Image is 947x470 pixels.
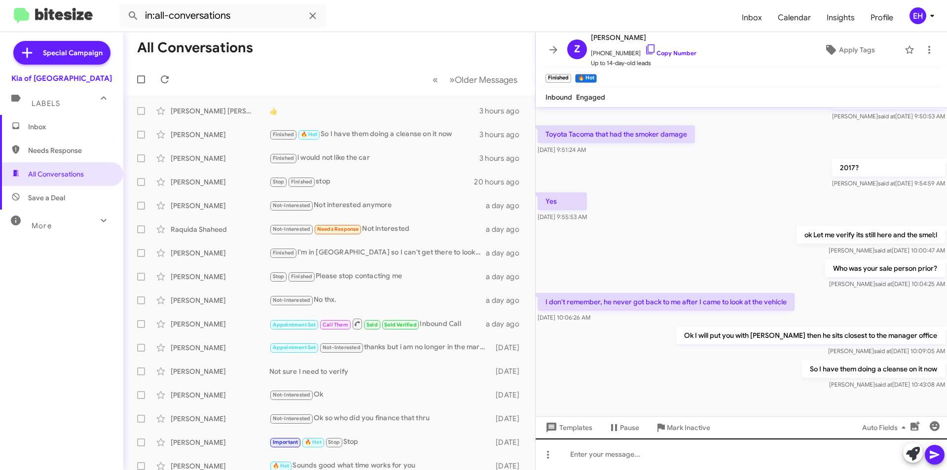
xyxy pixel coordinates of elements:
a: Insights [819,3,863,32]
div: [DATE] [491,390,527,400]
p: I don't remember, he never got back to me after I came to look at the vehicle [538,293,795,311]
span: 🔥 Hot [305,439,322,445]
a: Profile [863,3,901,32]
span: Important [273,439,298,445]
span: « [433,73,438,86]
button: Mark Inactive [647,419,718,436]
span: Mark Inactive [667,419,710,436]
span: Apply Tags [839,41,875,59]
a: Inbox [734,3,770,32]
span: Not-Interested [273,415,311,422]
span: 🔥 Hot [273,463,290,469]
p: So I have them doing a cleanse on it now [802,360,945,378]
span: Stop [273,273,285,280]
a: Copy Number [645,49,696,57]
span: Engaged [576,93,605,102]
span: said at [875,280,892,288]
div: a day ago [486,272,527,282]
div: I'm in [GEOGRAPHIC_DATA] so I can't get there to look at the cars thanks [269,247,486,258]
div: stop [269,176,474,187]
div: [DATE] [491,414,527,424]
h1: All Conversations [137,40,253,56]
div: Not interested [269,223,486,235]
button: Auto Fields [854,419,917,436]
p: Toyota Tacoma that had the smoker damage [538,125,695,143]
span: said at [874,347,891,355]
span: Not-Interested [323,344,361,351]
span: [PERSON_NAME] [DATE] 10:43:08 AM [829,381,945,388]
div: No thx. [269,294,486,306]
span: Finished [273,250,294,256]
span: said at [875,381,892,388]
span: [PERSON_NAME] [DATE] 10:00:47 AM [829,247,945,254]
button: Pause [600,419,647,436]
span: » [449,73,455,86]
span: said at [874,247,892,254]
span: Appointment Set [273,322,316,328]
span: Inbox [28,122,112,132]
div: Not interested anymore [269,200,486,211]
div: [PERSON_NAME] [171,177,269,187]
div: [PERSON_NAME] [171,201,269,211]
div: Stop [269,436,491,448]
span: Older Messages [455,74,517,85]
span: Not-Interested [273,392,311,398]
div: Not sure I need to verify [269,366,491,376]
div: [PERSON_NAME] [171,295,269,305]
span: Inbound [546,93,572,102]
div: [PERSON_NAME] [171,272,269,282]
span: Not-Interested [273,202,311,209]
div: [DATE] [491,366,527,376]
p: Yes [538,192,587,210]
div: [PERSON_NAME] [171,248,269,258]
div: Ok so who did you finance that thru [269,413,491,424]
small: 🔥 Hot [575,74,596,83]
span: Call Them [323,322,348,328]
span: All Conversations [28,169,84,179]
div: a day ago [486,201,527,211]
span: Pause [620,419,639,436]
p: Who was your sale person prior? [825,259,945,277]
span: Finished [291,179,313,185]
div: Inbound Call [269,318,486,330]
div: 👍 [269,106,479,116]
button: EH [901,7,936,24]
a: Special Campaign [13,41,110,65]
span: Finished [291,273,313,280]
button: Templates [536,419,600,436]
div: 3 hours ago [479,106,527,116]
div: a day ago [486,295,527,305]
div: Kia of [GEOGRAPHIC_DATA] [11,73,112,83]
span: Stop [328,439,340,445]
span: Z [574,41,580,57]
span: Sold Verified [384,322,417,328]
span: Sold [366,322,378,328]
div: [PERSON_NAME] [171,437,269,447]
span: Labels [32,99,60,108]
div: [DATE] [491,437,527,447]
div: [PERSON_NAME] [171,153,269,163]
span: [PERSON_NAME] [DATE] 10:09:05 AM [828,347,945,355]
span: Special Campaign [43,48,103,58]
span: Stop [273,179,285,185]
button: Apply Tags [799,41,900,59]
span: Auto Fields [862,419,910,436]
div: 20 hours ago [474,177,527,187]
span: said at [878,180,895,187]
span: Needs Response [28,145,112,155]
div: a day ago [486,319,527,329]
div: [PERSON_NAME] [171,343,269,353]
span: [PERSON_NAME] [DATE] 9:50:53 AM [832,112,945,120]
div: Please stop contacting me [269,271,486,282]
span: [PERSON_NAME] [591,32,696,43]
input: Search [119,4,327,28]
span: Not-Interested [273,226,311,232]
span: 🔥 Hot [301,131,318,138]
div: [PERSON_NAME] [171,390,269,400]
span: [DATE] 9:55:53 AM [538,213,587,220]
span: [PERSON_NAME] [DATE] 9:54:59 AM [832,180,945,187]
span: [PHONE_NUMBER] [591,43,696,58]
